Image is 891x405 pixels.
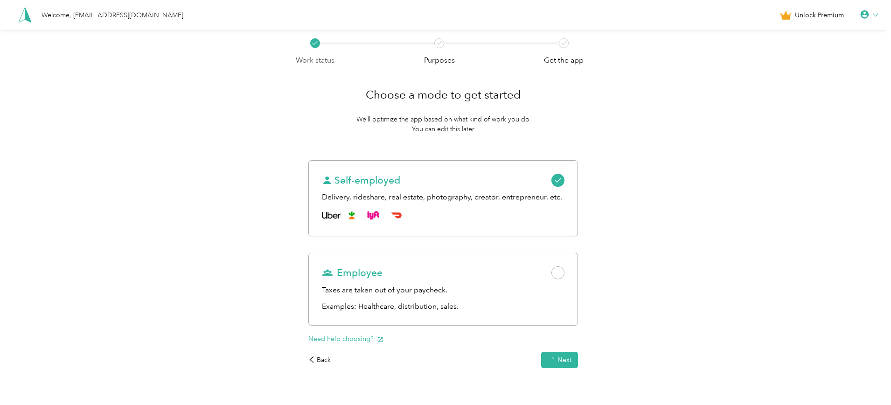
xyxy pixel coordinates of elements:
p: You can edit this later [412,124,474,134]
p: Purposes [424,55,455,66]
p: Work status [296,55,334,66]
iframe: Everlance-gr Chat Button Frame [839,353,891,405]
span: Employee [322,266,383,279]
p: Get the app [544,55,584,66]
p: Examples: Healthcare, distribution, sales. [322,301,564,313]
h1: Choose a mode to get started [366,84,521,106]
span: Unlock Premium [795,10,844,20]
div: Taxes are taken out of your paycheck. [322,284,564,296]
div: Back [308,355,331,365]
div: Delivery, rideshare, real estate, photography, creator, entrepreneur, etc. [322,192,564,203]
div: Welcome, [EMAIL_ADDRESS][DOMAIN_NAME] [42,10,183,20]
span: Self-employed [322,174,400,187]
p: We’ll optimize the app based on what kind of work you do [356,114,529,124]
button: Next [541,352,578,368]
button: Need help choosing? [308,334,383,344]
